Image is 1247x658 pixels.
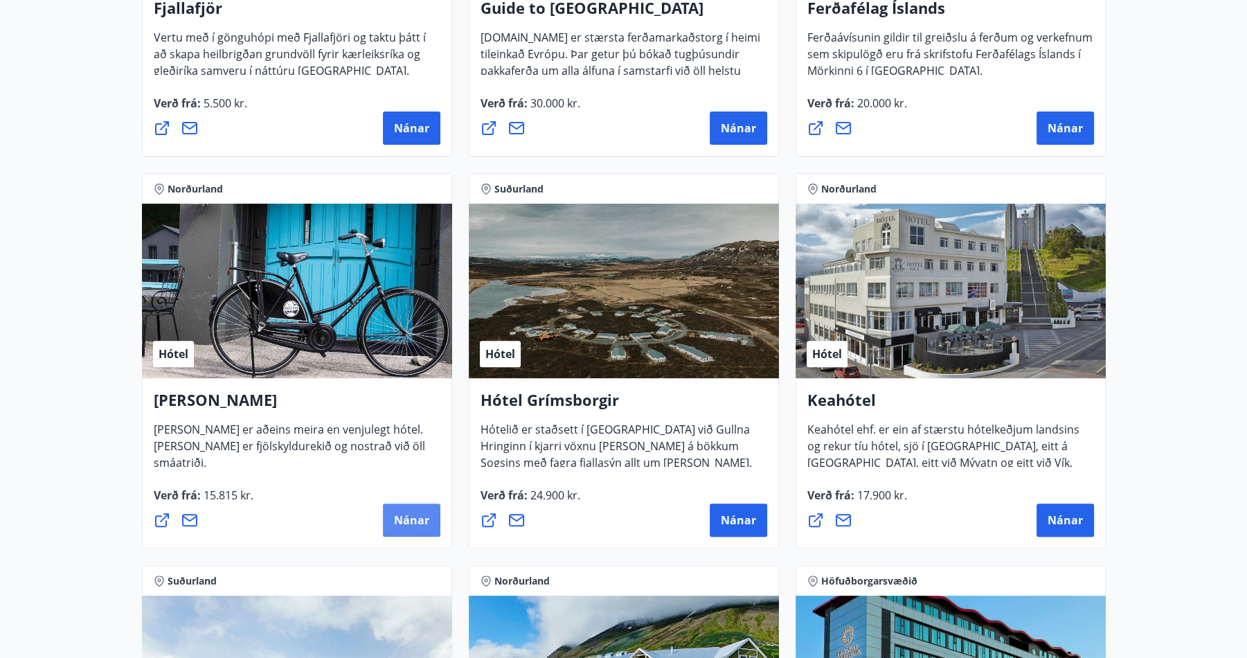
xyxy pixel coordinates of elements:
span: [PERSON_NAME] er aðeins meira en venjulegt hótel. [PERSON_NAME] er fjölskyldurekið og nostrað við... [154,422,425,481]
span: Verð frá : [481,96,580,122]
span: Hótel [485,346,515,362]
span: Suðurland [168,574,217,588]
span: [DOMAIN_NAME] er stærsta ferðamarkaðstorg í heimi tileinkað Evrópu. Þar getur þú bókað tugþúsundi... [481,30,760,123]
span: Norðurland [168,182,223,196]
span: Verð frá : [481,488,580,514]
button: Nánar [1037,112,1094,145]
button: Nánar [383,504,440,537]
h4: Hótel Grímsborgir [481,389,767,421]
span: Nánar [721,121,756,136]
span: Verð frá : [154,96,247,122]
span: Norðurland [821,182,877,196]
span: 5.500 kr. [201,96,247,111]
span: 20.000 kr. [854,96,907,111]
span: Norðurland [494,574,550,588]
span: Nánar [1048,513,1083,528]
span: Nánar [1048,121,1083,136]
button: Nánar [1037,504,1094,537]
button: Nánar [383,112,440,145]
span: Hótel [159,346,188,362]
span: Verð frá : [154,488,253,514]
span: Verð frá : [807,488,907,514]
span: Ferðaávísunin gildir til greiðslu á ferðum og verkefnum sem skipulögð eru frá skrifstofu Ferðafél... [807,30,1093,89]
span: Höfuðborgarsvæðið [821,574,917,588]
span: 17.900 kr. [854,488,907,503]
span: Nánar [394,513,429,528]
span: Keahótel ehf. er ein af stærstu hótelkeðjum landsins og rekur tíu hótel, sjö í [GEOGRAPHIC_DATA],... [807,422,1079,515]
span: Nánar [721,513,756,528]
span: Nánar [394,121,429,136]
span: 30.000 kr. [528,96,580,111]
h4: Keahótel [807,389,1094,421]
span: Verð frá : [807,96,907,122]
span: 24.900 kr. [528,488,580,503]
h4: [PERSON_NAME] [154,389,440,421]
span: Vertu með í gönguhópi með Fjallafjöri og taktu þátt í að skapa heilbrigðan grundvöll fyrir kærlei... [154,30,426,89]
span: 15.815 kr. [201,488,253,503]
span: Hótelið er staðsett í [GEOGRAPHIC_DATA] við Gullna Hringinn í kjarri vöxnu [PERSON_NAME] á bökkum... [481,422,752,515]
button: Nánar [710,112,767,145]
span: Suðurland [494,182,544,196]
span: Hótel [812,346,842,362]
button: Nánar [710,504,767,537]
